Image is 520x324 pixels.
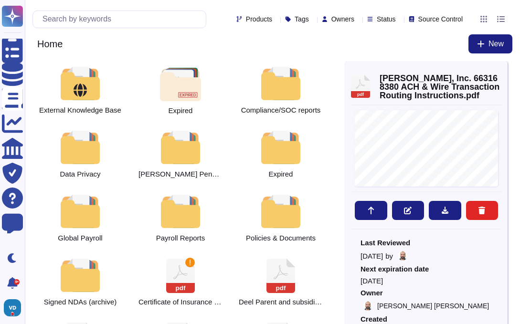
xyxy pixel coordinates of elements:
span: COI Deel Inc 2025.pdf [138,298,223,306]
span: Next expiration date [361,265,492,272]
div: by [361,251,492,261]
img: user [363,301,372,311]
img: folder [160,68,201,101]
span: [PERSON_NAME] [PERSON_NAME] [377,303,489,309]
button: Download [429,201,461,220]
span: Home [32,37,67,51]
span: Expired [169,107,193,114]
span: Source Control [418,16,463,22]
span: Policies & Documents [246,234,316,242]
button: user [2,297,28,318]
span: Products [246,16,272,22]
img: user [398,251,407,261]
span: [PERSON_NAME], Inc. 663168380 ACH & Wire Transaction Routing Instructions.pdf [380,74,502,100]
button: New [468,34,512,53]
button: Delete [466,201,499,220]
span: [DATE] [361,277,492,284]
button: Move to... [355,201,387,220]
span: Data Privacy [60,170,100,178]
span: Owners [331,16,354,22]
span: Global Payroll [58,234,102,242]
span: Payroll Reports [156,234,205,242]
span: Expired [269,170,293,178]
span: Owner [361,289,492,296]
span: New [488,40,504,48]
button: Edit [392,201,424,220]
span: Compliance/SOC reports [241,106,321,115]
input: Search by keywords [38,11,206,28]
img: user [4,299,21,316]
div: 9+ [14,279,20,285]
span: Tags [295,16,309,22]
span: Created [361,315,492,323]
span: Status [377,16,396,22]
span: Signed NDAs (archive) [44,298,117,306]
span: [DATE] [361,252,383,260]
span: External Knowledge Base [39,106,121,115]
span: Deel Penetration Testing Attestation Letter [138,170,223,178]
span: Last Reviewed [361,239,492,246]
span: Deel - Organization Chart .pptx.pdf [239,298,323,306]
